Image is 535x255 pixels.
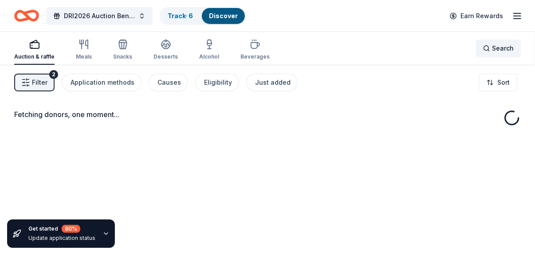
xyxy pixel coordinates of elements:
div: Application methods [71,77,134,88]
a: Home [14,5,39,26]
div: Eligibility [204,77,232,88]
button: Application methods [62,74,142,91]
button: Just added [246,74,298,91]
button: Beverages [240,35,270,65]
div: Fetching donors, one moment... [14,109,521,120]
div: Auction & raffle [14,53,55,60]
div: 80 % [62,225,80,233]
button: Meals [76,35,92,65]
span: DRI2026 Auction Benefit Cocktail Reception [64,11,135,21]
div: Alcohol [199,53,219,60]
a: Track· 6 [168,12,193,20]
span: Sort [497,77,510,88]
button: Snacks [113,35,132,65]
span: Filter [32,77,47,88]
button: Desserts [153,35,178,65]
button: Search [476,39,521,57]
div: Update application status [28,235,95,242]
button: Track· 6Discover [160,7,246,25]
div: Beverages [240,53,270,60]
a: Discover [209,12,238,20]
button: Alcohol [199,35,219,65]
div: Desserts [153,53,178,60]
div: Meals [76,53,92,60]
button: Eligibility [195,74,239,91]
div: Snacks [113,53,132,60]
button: Causes [149,74,188,91]
button: Sort [479,74,517,91]
button: Auction & raffle [14,35,55,65]
span: Search [492,43,514,54]
button: DRI2026 Auction Benefit Cocktail Reception [46,7,153,25]
div: Causes [157,77,181,88]
div: Just added [255,77,291,88]
div: 2 [49,70,58,79]
a: Earn Rewards [445,8,508,24]
button: Filter2 [14,74,55,91]
div: Get started [28,225,95,233]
